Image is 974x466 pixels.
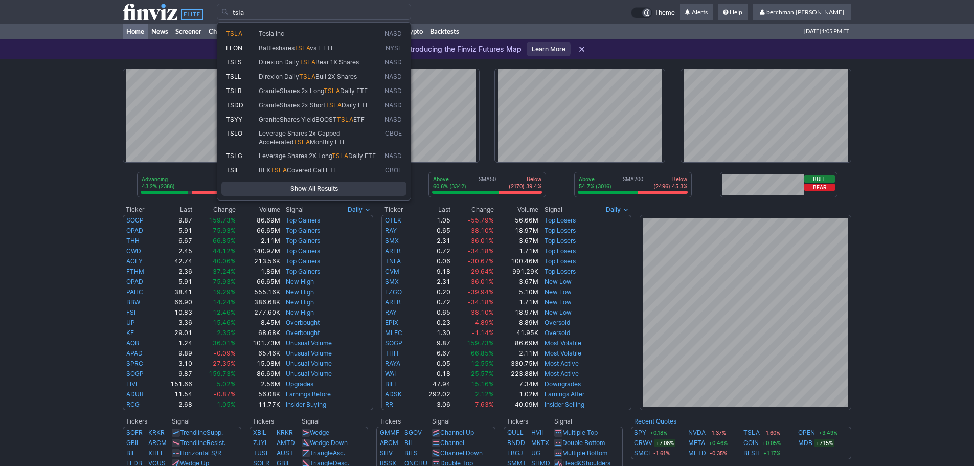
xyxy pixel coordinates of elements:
span: Trendline [180,439,207,447]
span: 14.24% [213,298,236,306]
a: SGOV [404,429,422,436]
span: 19.29% [213,288,236,296]
a: RR [385,401,393,408]
td: 100.46M [494,256,539,267]
p: (2496) 45.3% [653,183,687,190]
span: TSLA [325,101,342,109]
span: TSLG [226,152,242,160]
a: CWD [126,247,141,255]
span: TSLA [299,73,315,80]
button: Signals interval [345,205,373,215]
a: New High [286,298,314,306]
a: Unusual Volume [286,349,332,357]
td: 2.31 [415,236,451,246]
a: GMMF [380,429,399,436]
span: Covered Call ETF [287,166,337,174]
a: MDB [798,438,812,448]
a: OTLK [385,216,401,224]
a: News [148,24,172,39]
a: AMTD [277,439,295,447]
td: 0.72 [415,246,451,256]
td: 1.86M [236,267,281,277]
span: 37.24% [213,268,236,275]
span: CBOE [385,129,402,146]
a: Channel [440,439,464,447]
td: 56.66M [494,215,539,226]
span: Leverage Shares 2X Long [259,152,332,160]
b: Recent Quotes [634,417,676,425]
a: Most Active [545,370,579,378]
a: AREB [385,298,401,306]
a: Top Gainers [286,237,320,245]
span: TSLS [226,58,242,66]
span: GraniteShares 2x Short [259,101,325,109]
span: 12.46% [213,308,236,316]
a: berchman.[PERSON_NAME] [753,4,851,20]
span: GraniteShares YieldBOOST [259,116,337,123]
button: Signals interval [603,205,631,215]
span: TSLA [293,138,310,146]
span: Bear 1X Shares [315,58,359,66]
a: Top Gainers [286,257,320,265]
td: 3.67M [494,236,539,246]
p: 43.2% (2386) [142,183,175,190]
a: New High [286,278,314,285]
a: RAYA [385,360,400,367]
a: Top Losers [545,216,576,224]
a: Alerts [680,4,713,20]
a: Top Losers [545,247,576,255]
a: FIVE [126,380,139,388]
span: TSLA [270,166,287,174]
a: BBW [126,298,140,306]
th: Last [157,205,193,215]
button: Bear [804,184,835,191]
span: -34.18% [468,298,494,306]
span: NASD [384,30,402,38]
a: SMX [385,278,399,285]
a: New Low [545,308,572,316]
a: Top Gainers [286,216,320,224]
span: Battleshares [259,44,294,52]
td: 2.45 [157,246,193,256]
a: BIL [126,449,135,457]
a: Top Losers [545,268,576,275]
span: -55.79% [468,216,494,224]
p: Above [579,175,611,183]
input: Search [217,4,411,20]
a: XBIL [253,429,266,436]
span: TSLR [226,87,242,95]
a: BIL [404,439,414,447]
a: GBIL [126,439,140,447]
span: Direxion Daily [259,73,299,80]
span: TSLA [226,30,242,37]
a: New Low [545,298,572,306]
span: 75.93% [213,227,236,234]
a: CRWV [634,438,652,448]
td: 1.71M [494,246,539,256]
a: Overbought [286,319,320,326]
th: Change [193,205,236,215]
td: 5.91 [157,277,193,287]
th: Change [451,205,494,215]
td: 0.72 [415,297,451,307]
span: TSII [226,166,237,174]
span: Daily ETF [340,87,368,95]
td: 3.67M [494,277,539,287]
a: ADSK [385,390,402,398]
a: MLEC [385,329,402,337]
a: Overbought [286,329,320,337]
a: Unusual Volume [286,370,332,378]
a: SPY [634,428,646,438]
span: GraniteShares 2x Long [259,87,324,95]
td: 213.56K [236,256,281,267]
td: 5.91 [157,226,193,236]
a: Wedge [310,429,329,436]
a: SHV [380,449,393,457]
span: Asc. [333,449,345,457]
td: 0.20 [415,287,451,297]
span: Daily [606,205,621,215]
a: METD [688,448,706,458]
span: Daily [348,205,363,215]
span: 40.06% [213,257,236,265]
span: NASD [384,152,402,161]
